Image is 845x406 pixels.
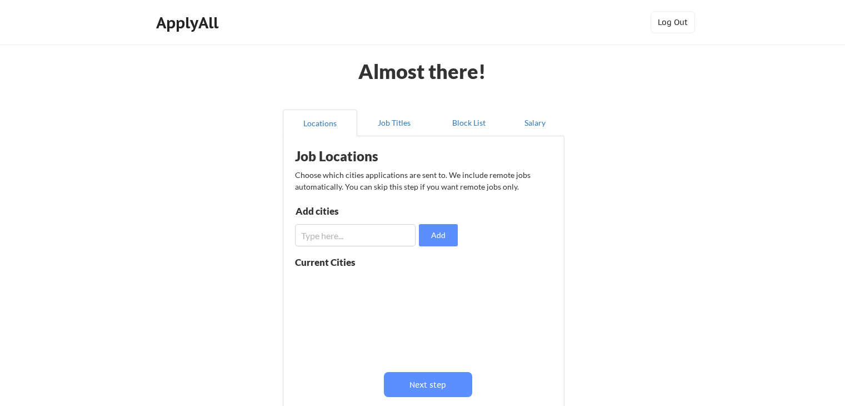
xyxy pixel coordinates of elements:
[295,150,435,163] div: Job Locations
[295,224,416,246] input: Type here...
[344,61,499,81] div: Almost there!
[506,110,564,136] button: Salary
[283,110,357,136] button: Locations
[432,110,506,136] button: Block List
[357,110,432,136] button: Job Titles
[384,372,472,397] button: Next step
[651,11,695,33] button: Log Out
[295,169,551,192] div: Choose which cities applications are sent to. We include remote jobs automatically. You can skip ...
[295,258,379,267] div: Current Cities
[419,224,458,246] button: Add
[296,206,411,216] div: Add cities
[156,13,222,32] div: ApplyAll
